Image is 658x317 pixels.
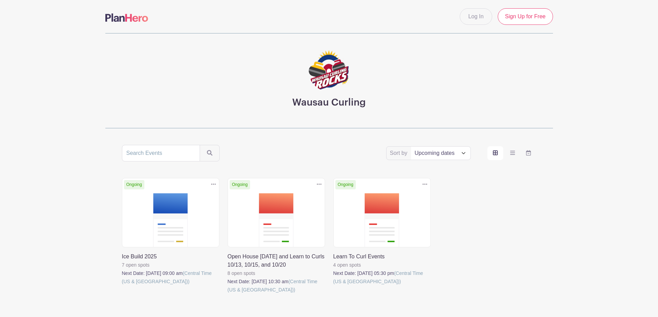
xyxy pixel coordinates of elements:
[498,8,553,25] a: Sign Up for Free
[487,146,536,160] div: order and view
[460,8,492,25] a: Log In
[390,149,410,157] label: Sort by
[292,97,366,109] h3: Wausau Curling
[122,145,200,161] input: Search Events
[308,50,350,91] img: logo-1.png
[105,13,148,22] img: logo-507f7623f17ff9eddc593b1ce0a138ce2505c220e1c5a4e2b4648c50719b7d32.svg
